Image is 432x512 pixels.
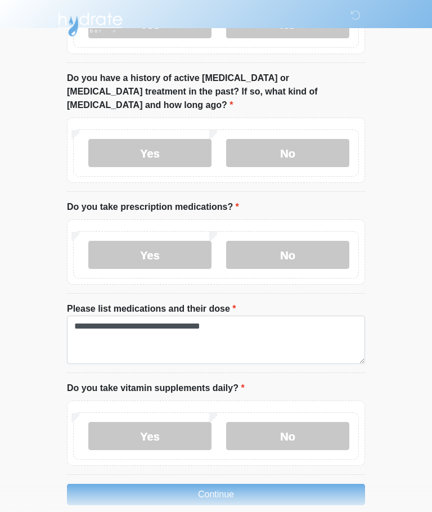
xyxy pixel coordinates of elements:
label: Yes [88,422,211,450]
label: Please list medications and their dose [67,302,236,316]
button: Continue [67,484,365,505]
label: Do you take vitamin supplements daily? [67,381,245,395]
label: No [226,422,349,450]
label: Do you take prescription medications? [67,200,239,214]
img: Hydrate IV Bar - Arcadia Logo [56,8,124,37]
label: No [226,139,349,167]
label: Do you have a history of active [MEDICAL_DATA] or [MEDICAL_DATA] treatment in the past? If so, wh... [67,71,365,112]
label: Yes [88,241,211,269]
label: No [226,241,349,269]
label: Yes [88,139,211,167]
